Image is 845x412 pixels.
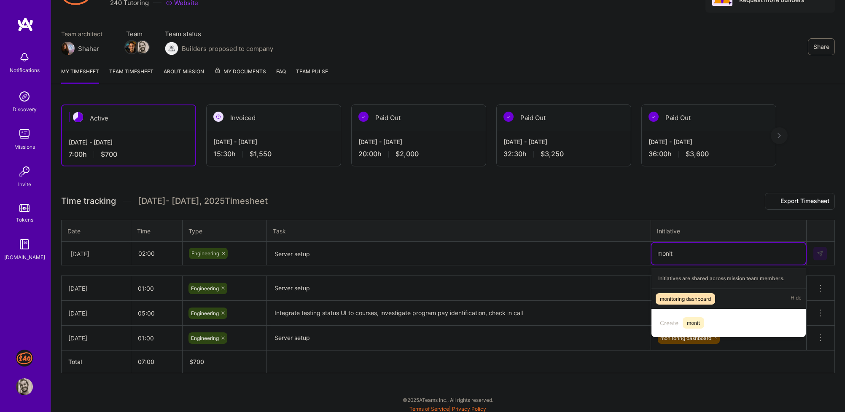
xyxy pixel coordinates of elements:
[69,150,188,159] div: 7:00 h
[213,150,334,158] div: 15:30 h
[268,326,650,350] textarea: Server setup
[116,251,121,256] i: icon Chevron
[276,67,286,84] a: FAQ
[16,88,33,105] img: discovery
[409,406,449,412] a: Terms of Service
[51,389,845,410] div: © 2025 ATeams Inc., All rights reserved.
[268,243,650,265] textarea: Server setup
[16,49,33,66] img: bell
[101,150,117,159] span: $700
[358,150,479,158] div: 20:00 h
[61,42,75,55] img: Team Architect
[660,294,711,303] div: monitoring dashboard
[137,40,148,54] a: Team Member Avatar
[358,137,479,146] div: [DATE] - [DATE]
[62,105,195,131] div: Active
[791,293,802,305] span: Hide
[657,226,800,236] div: Initiative
[214,67,266,84] a: My Documents
[16,215,33,224] div: Tokens
[191,310,219,316] span: Engineering
[296,67,328,84] a: Team Pulse
[497,105,631,131] div: Paid Out
[14,378,35,395] a: User Avatar
[10,66,40,75] div: Notifications
[503,150,624,158] div: 32:30 h
[102,45,109,52] i: icon Mail
[191,250,219,257] span: Engineering
[61,67,99,84] a: My timesheet
[14,350,35,367] a: J: 240 Tutoring - Jobs Section Redesign
[649,137,769,146] div: [DATE] - [DATE]
[352,105,486,131] div: Paid Out
[61,196,116,206] span: Time tracking
[268,302,650,325] textarea: Integrate testing status UI to courses, investigate program pay identification, check in call
[813,43,829,51] span: Share
[503,137,624,146] div: [DATE] - [DATE]
[660,335,711,341] span: monitoring dashboard
[16,350,33,367] img: J: 240 Tutoring - Jobs Section Redesign
[70,249,89,258] div: [DATE]
[17,17,34,32] img: logo
[267,220,651,242] th: Task
[191,285,219,292] span: Engineering
[541,150,564,158] span: $3,250
[62,220,131,242] th: Date
[183,220,267,242] th: Type
[765,193,835,210] button: Export Timesheet
[16,236,33,253] img: guide book
[62,350,131,373] th: Total
[503,112,514,122] img: Paid Out
[250,150,272,158] span: $1,550
[68,284,124,293] div: [DATE]
[131,302,182,324] input: HH:MM
[686,150,709,158] span: $3,600
[207,105,341,131] div: Invoiced
[131,350,183,373] th: 07:00
[68,309,124,318] div: [DATE]
[817,250,823,257] img: Submit
[213,137,334,146] div: [DATE] - [DATE]
[16,126,33,142] img: teamwork
[189,358,204,365] span: $ 700
[358,112,369,122] img: Paid Out
[132,242,182,265] input: HH:MM
[452,406,486,412] a: Privacy Policy
[126,29,148,38] span: Team
[14,142,35,151] div: Missions
[69,138,188,147] div: [DATE] - [DATE]
[164,67,204,84] a: About Mission
[409,406,486,412] span: |
[649,150,769,158] div: 36:00 h
[131,327,182,349] input: HH:MM
[268,277,650,300] textarea: Server setup
[651,268,806,289] div: Initiatives are shared across mission team members.
[165,42,178,55] img: Builders proposed to company
[131,277,182,300] input: HH:MM
[182,44,273,53] span: Builders proposed to company
[656,313,802,333] div: Create
[770,197,777,206] i: icon Download
[68,334,124,342] div: [DATE]
[165,29,273,38] span: Team status
[191,335,219,341] span: Engineering
[126,40,137,54] a: Team Member Avatar
[808,38,835,55] button: Share
[778,133,781,139] img: right
[214,67,266,76] span: My Documents
[19,204,30,212] img: tokens
[136,41,149,54] img: Team Member Avatar
[16,163,33,180] img: Invite
[61,29,109,38] span: Team architect
[73,112,83,122] img: Active
[109,67,153,84] a: Team timesheet
[649,112,659,122] img: Paid Out
[4,253,45,262] div: [DOMAIN_NAME]
[125,41,138,54] img: Team Member Avatar
[16,378,33,395] img: User Avatar
[18,180,31,189] div: Invite
[13,105,37,114] div: Discovery
[137,227,176,235] div: Time
[213,112,223,122] img: Invoiced
[683,317,704,329] span: monit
